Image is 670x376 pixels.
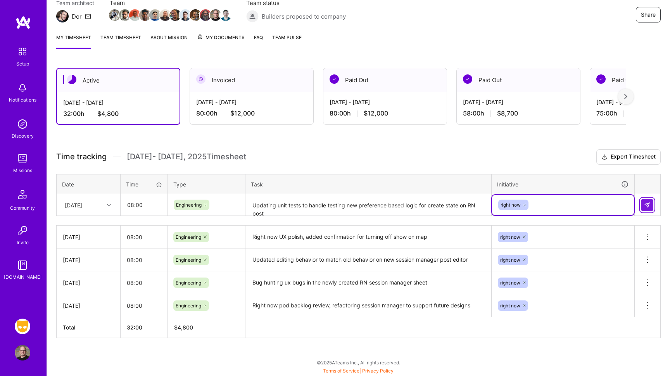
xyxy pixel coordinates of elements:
[63,256,114,264] div: [DATE]
[641,199,654,211] div: null
[176,280,201,286] span: Engineering
[126,180,162,188] div: Time
[497,180,629,189] div: Initiative
[246,195,490,216] textarea: Updating unit tests to handle testing new preference based logic for create state on RN post
[12,132,34,140] div: Discovery
[330,109,440,117] div: 80:00 h
[15,345,30,360] img: User Avatar
[200,9,211,21] img: Team Member Avatar
[63,279,114,287] div: [DATE]
[72,12,82,21] div: Dor
[14,43,31,60] img: setup
[15,80,30,96] img: bell
[245,174,492,194] th: Task
[63,98,173,107] div: [DATE] - [DATE]
[176,202,202,208] span: Engineering
[272,34,302,40] span: Team Pulse
[170,9,180,22] a: Team Member Avatar
[15,223,30,238] img: Invite
[15,319,30,334] img: Grindr: Mobile + BE + Cloud
[246,226,490,248] textarea: Right now UX polish, added confirmation for turning off show on map
[501,202,521,208] span: right now
[16,16,31,29] img: logo
[57,174,121,194] th: Date
[13,166,32,174] div: Missions
[16,60,29,68] div: Setup
[190,9,201,21] img: Team Member Avatar
[169,9,181,21] img: Team Member Avatar
[57,317,121,338] th: Total
[210,9,221,21] img: Team Member Avatar
[190,9,200,22] a: Team Member Avatar
[109,9,121,21] img: Team Member Avatar
[176,303,201,309] span: Engineering
[15,116,30,132] img: discovery
[67,75,76,84] img: Active
[211,9,221,22] a: Team Member Avatar
[174,324,193,331] span: $ 4,800
[159,9,171,21] img: Team Member Avatar
[110,9,120,22] a: Team Member Avatar
[196,74,205,84] img: Invoiced
[323,368,359,374] a: Terms of Service
[9,96,36,104] div: Notifications
[330,74,339,84] img: Paid Out
[121,273,167,293] input: HH:MM
[180,9,190,22] a: Team Member Avatar
[323,68,447,92] div: Paid Out
[140,9,150,22] a: Team Member Avatar
[254,33,263,49] a: FAQ
[13,345,32,360] a: User Avatar
[121,250,167,270] input: HH:MM
[596,74,606,84] img: Paid Out
[97,110,119,118] span: $4,800
[500,303,520,309] span: right now
[196,98,307,106] div: [DATE] - [DATE]
[463,98,574,106] div: [DATE] - [DATE]
[160,9,170,22] a: Team Member Avatar
[246,10,259,22] img: Builders proposed to company
[57,69,180,92] div: Active
[596,149,661,165] button: Export Timesheet
[636,7,661,22] button: Share
[463,109,574,117] div: 58:00 h
[497,109,518,117] span: $8,700
[56,33,91,49] a: My timesheet
[272,33,302,49] a: Team Pulse
[262,12,346,21] span: Builders proposed to company
[47,353,670,372] div: © 2025 ATeams Inc., All rights reserved.
[17,238,29,247] div: Invite
[200,9,211,22] a: Team Member Avatar
[130,9,140,22] a: Team Member Avatar
[119,9,131,21] img: Team Member Avatar
[176,257,201,263] span: Engineering
[641,11,656,19] span: Share
[13,185,32,204] img: Community
[120,9,130,22] a: Team Member Avatar
[121,317,168,338] th: 32:00
[190,68,313,92] div: Invoiced
[127,152,246,162] span: [DATE] - [DATE] , 2025 Timesheet
[121,227,167,247] input: HH:MM
[330,98,440,106] div: [DATE] - [DATE]
[500,257,520,263] span: right now
[601,153,608,161] i: icon Download
[246,295,490,316] textarea: Right now pod backlog review, refactoring session manager to support future designs
[364,109,388,117] span: $12,000
[230,109,255,117] span: $12,000
[176,234,201,240] span: Engineering
[107,203,111,207] i: icon Chevron
[150,33,188,49] a: About Mission
[168,174,245,194] th: Type
[121,195,167,215] input: HH:MM
[196,109,307,117] div: 80:00 h
[129,9,141,21] img: Team Member Avatar
[221,9,231,22] a: Team Member Avatar
[150,9,160,22] a: Team Member Avatar
[197,33,245,42] span: My Documents
[63,110,173,118] div: 32:00 h
[624,94,627,99] img: right
[246,249,490,271] textarea: Updated editing behavior to match old behavior on new session manager post editor
[149,9,161,21] img: Team Member Avatar
[63,302,114,310] div: [DATE]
